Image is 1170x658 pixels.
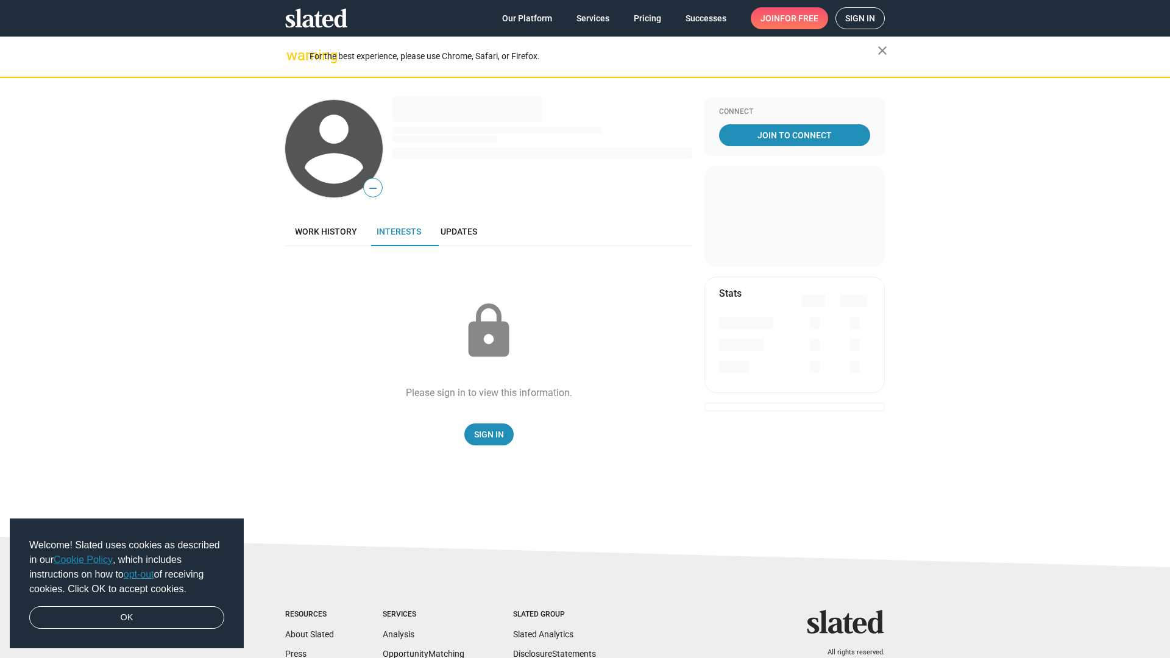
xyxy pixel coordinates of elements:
a: dismiss cookie message [29,606,224,629]
a: opt-out [124,569,154,579]
a: Successes [676,7,736,29]
span: for free [780,7,818,29]
a: Join To Connect [719,124,870,146]
a: Joinfor free [751,7,828,29]
a: Analysis [383,629,414,639]
a: Slated Analytics [513,629,573,639]
div: Please sign in to view this information. [406,386,572,399]
span: Our Platform [502,7,552,29]
div: Resources [285,610,334,620]
span: Successes [686,7,726,29]
div: Services [383,610,464,620]
span: — [364,180,382,196]
div: Slated Group [513,610,596,620]
span: Interests [377,227,421,236]
span: Welcome! Slated uses cookies as described in our , which includes instructions on how to of recei... [29,538,224,596]
div: cookieconsent [10,518,244,649]
div: Connect [719,107,870,117]
a: Our Platform [492,7,562,29]
span: Join To Connect [721,124,868,146]
mat-icon: close [875,43,890,58]
a: Sign in [835,7,885,29]
span: Services [576,7,609,29]
a: Services [567,7,619,29]
span: Updates [441,227,477,236]
mat-card-title: Stats [719,287,742,300]
mat-icon: lock [458,301,519,362]
span: Sign in [845,8,875,29]
a: Pricing [624,7,671,29]
a: Updates [431,217,487,246]
mat-icon: warning [286,48,301,63]
a: Sign In [464,423,514,445]
span: Join [760,7,818,29]
a: Work history [285,217,367,246]
a: About Slated [285,629,334,639]
span: Pricing [634,7,661,29]
span: Sign In [474,423,504,445]
a: Interests [367,217,431,246]
span: Work history [295,227,357,236]
div: For the best experience, please use Chrome, Safari, or Firefox. [310,48,877,65]
a: Cookie Policy [54,554,113,565]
